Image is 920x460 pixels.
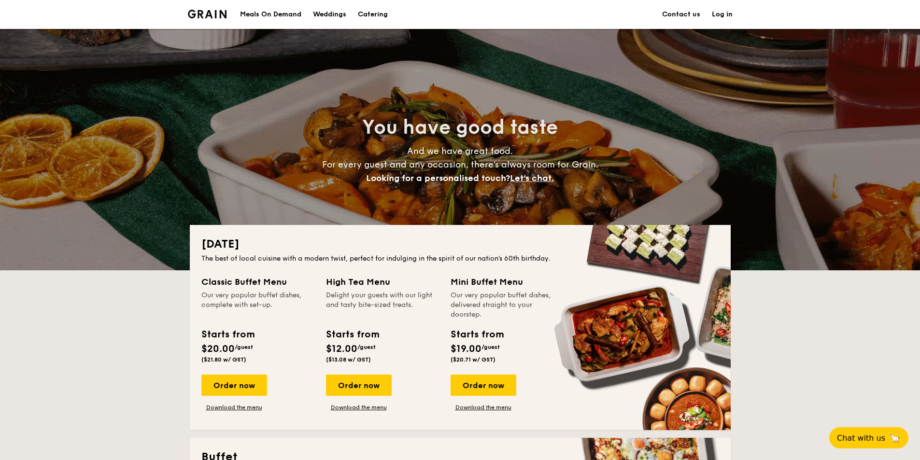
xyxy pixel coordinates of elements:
[201,254,719,264] div: The best of local cuisine with a modern twist, perfect for indulging in the spirit of our nation’...
[837,433,885,443] span: Chat with us
[201,275,314,289] div: Classic Buffet Menu
[451,356,495,363] span: ($20.71 w/ GST)
[451,275,564,289] div: Mini Buffet Menu
[481,344,500,350] span: /guest
[201,404,267,411] a: Download the menu
[451,404,516,411] a: Download the menu
[451,291,564,320] div: Our very popular buffet dishes, delivered straight to your doorstep.
[326,327,379,342] div: Starts from
[362,116,558,139] span: You have good taste
[326,343,357,355] span: $12.00
[326,275,439,289] div: High Tea Menu
[201,291,314,320] div: Our very popular buffet dishes, complete with set-up.
[451,327,503,342] div: Starts from
[326,404,392,411] a: Download the menu
[326,291,439,320] div: Delight your guests with our light and tasty bite-sized treats.
[366,173,510,183] span: Looking for a personalised touch?
[201,343,235,355] span: $20.00
[201,327,254,342] div: Starts from
[451,375,516,396] div: Order now
[201,375,267,396] div: Order now
[322,146,598,183] span: And we have great food. For every guest and any occasion, there’s always room for Grain.
[235,344,253,350] span: /guest
[357,344,376,350] span: /guest
[510,173,554,183] span: Let's chat.
[889,432,901,444] span: 🦙
[829,427,908,448] button: Chat with us🦙
[326,356,371,363] span: ($13.08 w/ GST)
[188,10,227,18] a: Logotype
[188,10,227,18] img: Grain
[326,375,392,396] div: Order now
[451,343,481,355] span: $19.00
[201,356,246,363] span: ($21.80 w/ GST)
[201,237,719,252] h2: [DATE]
